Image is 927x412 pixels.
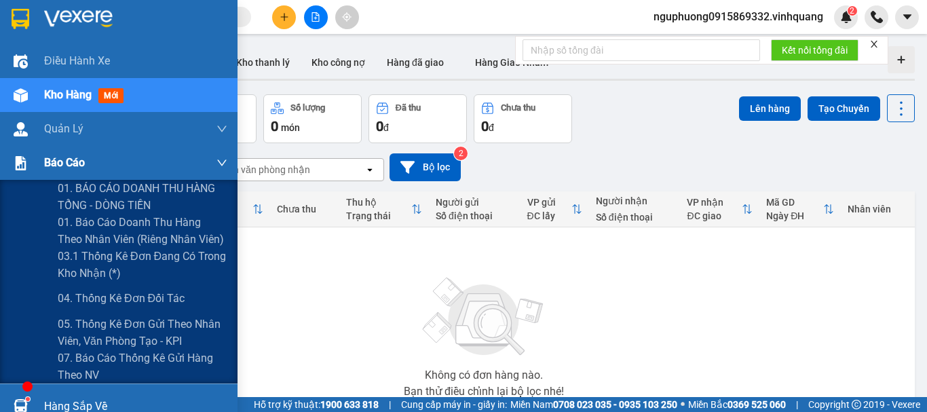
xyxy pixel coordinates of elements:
[14,122,28,136] img: warehouse-icon
[254,397,379,412] span: Hỗ trợ kỹ thuật:
[680,191,759,227] th: Toggle SortBy
[225,46,301,79] button: Kho thanh lý
[510,397,677,412] span: Miền Nam
[527,197,571,208] div: VP gửi
[281,122,300,133] span: món
[277,204,332,214] div: Chưa thu
[454,147,468,160] sup: 2
[848,204,908,214] div: Nhân viên
[396,103,421,113] div: Đã thu
[553,399,677,410] strong: 0708 023 035 - 0935 103 250
[766,210,823,221] div: Ngày ĐH
[852,400,861,409] span: copyright
[364,164,375,175] svg: open
[759,191,841,227] th: Toggle SortBy
[44,52,110,69] span: Điều hành xe
[523,39,760,61] input: Nhập số tổng đài
[389,397,391,412] span: |
[58,350,227,383] span: 07. Báo cáo thống kê gửi hàng theo NV
[44,154,85,171] span: Báo cáo
[895,5,919,29] button: caret-down
[271,118,278,134] span: 0
[14,54,28,69] img: warehouse-icon
[98,88,124,103] span: mới
[44,88,92,101] span: Kho hàng
[521,191,589,227] th: Toggle SortBy
[58,290,185,307] span: 04. Thống kê đơn đối tác
[58,180,227,214] span: 01. BÁO CÁO DOANH THU HÀNG TỔNG - DÒNG TIỀN
[687,210,742,221] div: ĐC giao
[416,269,552,364] img: svg+xml;base64,PHN2ZyBjbGFzcz0ibGlzdC1wbHVnX19zdmciIHhtbG5zPSJodHRwOi8vd3d3LnczLm9yZy8yMDAwL3N2Zy...
[501,103,535,113] div: Chưa thu
[14,88,28,102] img: warehouse-icon
[58,214,227,248] span: 01. Báo cáo doanh thu hàng theo nhân viên (riêng nhân viên)
[272,5,296,29] button: plus
[425,370,543,381] div: Không có đơn hàng nào.
[771,39,858,61] button: Kết nối tổng đài
[335,5,359,29] button: aim
[376,46,455,79] button: Hàng đã giao
[12,9,29,29] img: logo-vxr
[390,153,461,181] button: Bộ lọc
[304,5,328,29] button: file-add
[346,197,411,208] div: Thu hộ
[739,96,801,121] button: Lên hàng
[796,397,798,412] span: |
[489,122,494,133] span: đ
[320,399,379,410] strong: 1900 633 818
[766,197,823,208] div: Mã GD
[436,197,514,208] div: Người gửi
[848,6,857,16] sup: 2
[339,191,429,227] th: Toggle SortBy
[311,12,320,22] span: file-add
[383,122,389,133] span: đ
[58,316,227,350] span: 05. Thống kê đơn gửi theo nhân viên, văn phòng tạo - KPI
[280,12,289,22] span: plus
[216,124,227,134] span: down
[26,397,30,401] sup: 1
[216,163,310,176] div: Chọn văn phòng nhận
[474,94,572,143] button: Chưa thu0đ
[301,46,376,79] button: Kho công nợ
[58,248,227,282] span: 03.1 Thống kê đơn đang có trong kho nhận (*)
[888,46,915,73] div: Tạo kho hàng mới
[376,118,383,134] span: 0
[401,397,507,412] span: Cung cấp máy in - giấy in:
[596,195,674,206] div: Người nhận
[404,386,564,397] div: Bạn thử điều chỉnh lại bộ lọc nhé!
[850,6,854,16] span: 2
[263,94,362,143] button: Số lượng0món
[901,11,913,23] span: caret-down
[346,210,411,221] div: Trạng thái
[871,11,883,23] img: phone-icon
[782,43,848,58] span: Kết nối tổng đài
[527,210,571,221] div: ĐC lấy
[342,12,352,22] span: aim
[436,210,514,221] div: Số điện thoại
[14,156,28,170] img: solution-icon
[840,11,852,23] img: icon-new-feature
[216,157,227,168] span: down
[44,120,83,137] span: Quản Lý
[290,103,325,113] div: Số lượng
[687,197,742,208] div: VP nhận
[481,118,489,134] span: 0
[643,8,834,25] span: nguphuong0915869332.vinhquang
[727,399,786,410] strong: 0369 525 060
[475,57,548,68] span: Hàng Giao Nhầm
[368,94,467,143] button: Đã thu0đ
[681,402,685,407] span: ⚪️
[808,96,880,121] button: Tạo Chuyến
[688,397,786,412] span: Miền Bắc
[869,39,879,49] span: close
[596,212,674,223] div: Số điện thoại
